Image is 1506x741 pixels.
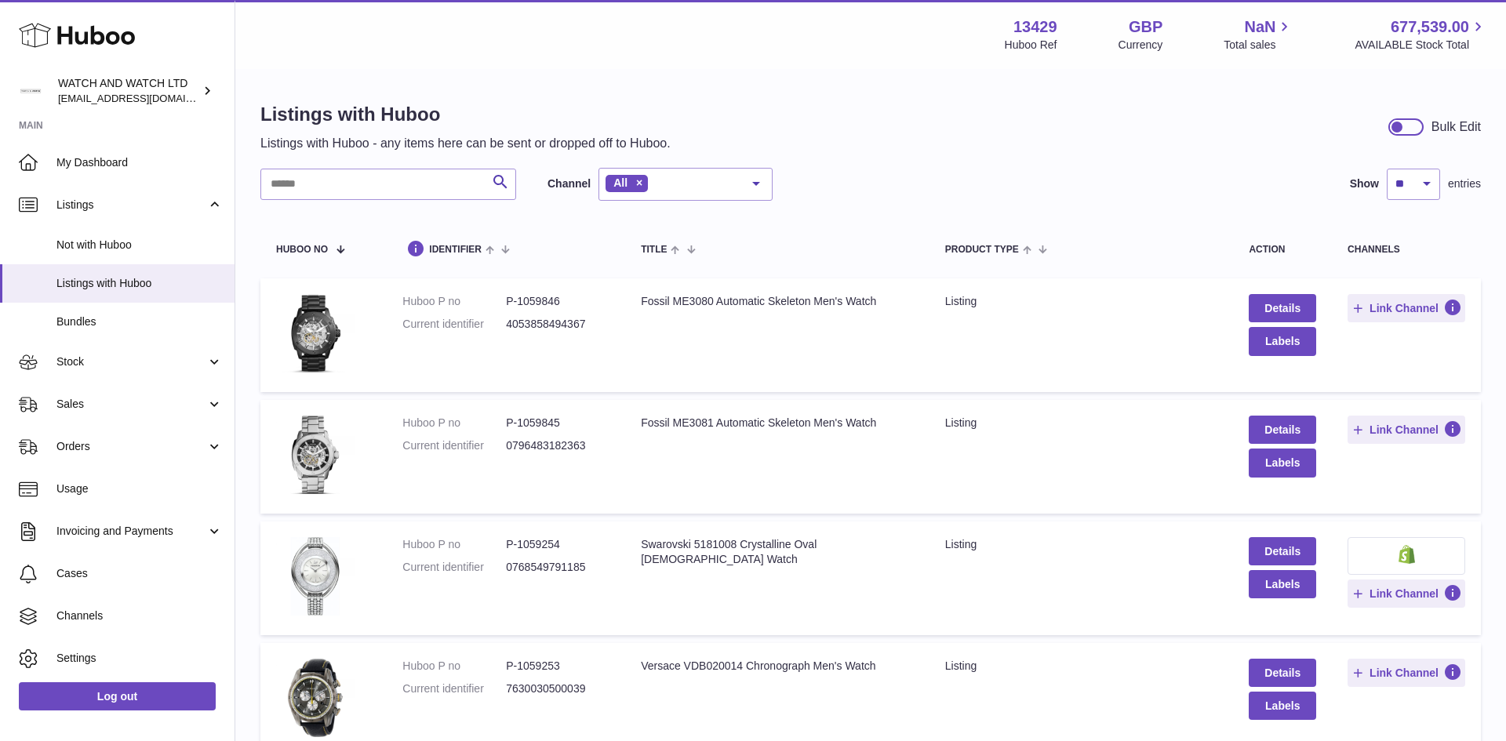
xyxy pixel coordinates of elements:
div: Bulk Edit [1431,118,1481,136]
span: Link Channel [1370,301,1439,315]
dd: P-1059846 [506,294,609,309]
button: Labels [1249,570,1316,598]
div: Versace VDB020014 Chronograph Men's Watch [641,659,914,674]
dt: Current identifier [402,681,506,696]
span: Usage [56,481,223,496]
button: Link Channel [1348,659,1465,687]
dt: Current identifier [402,317,506,332]
span: Bundles [56,314,223,329]
label: Channel [547,176,591,191]
div: Currency [1119,38,1163,53]
a: Details [1249,416,1316,444]
span: My Dashboard [56,155,223,170]
span: Not with Huboo [56,238,223,252]
a: 677,539.00 AVAILABLE Stock Total [1355,16,1487,53]
strong: GBP [1129,16,1162,38]
dt: Current identifier [402,438,506,453]
span: entries [1448,176,1481,191]
span: Total sales [1224,38,1293,53]
img: Versace VDB020014 Chronograph Men's Watch [276,659,355,737]
strong: 13429 [1013,16,1057,38]
img: Swarovski 5181008 Crystalline Oval Ladies Watch [276,537,355,616]
div: WATCH AND WATCH LTD [58,76,199,106]
span: AVAILABLE Stock Total [1355,38,1487,53]
img: Fossil ME3081 Automatic Skeleton Men's Watch [276,416,355,494]
dd: 7630030500039 [506,681,609,696]
div: Fossil ME3080 Automatic Skeleton Men's Watch [641,294,914,309]
dt: Huboo P no [402,294,506,309]
div: action [1249,245,1316,255]
div: Swarovski 5181008 Crystalline Oval [DEMOGRAPHIC_DATA] Watch [641,537,914,567]
span: identifier [429,245,482,255]
span: Listings [56,198,206,212]
h1: Listings with Huboo [260,102,671,127]
button: Link Channel [1348,294,1465,322]
span: Link Channel [1370,423,1439,437]
span: Huboo no [276,245,328,255]
span: Stock [56,354,206,369]
dd: P-1059254 [506,537,609,552]
img: Fossil ME3080 Automatic Skeleton Men's Watch [276,294,355,372]
span: Settings [56,651,223,666]
dt: Huboo P no [402,416,506,430]
dt: Current identifier [402,560,506,575]
div: listing [945,416,1218,430]
div: channels [1348,245,1465,255]
span: Sales [56,397,206,412]
a: Log out [19,682,216,710]
button: Link Channel [1348,579,1465,608]
span: NaN [1244,16,1275,38]
div: listing [945,294,1218,309]
dd: P-1059253 [506,659,609,674]
button: Link Channel [1348,416,1465,444]
span: Link Channel [1370,666,1439,680]
a: NaN Total sales [1224,16,1293,53]
span: Product Type [945,245,1019,255]
p: Listings with Huboo - any items here can be sent or dropped off to Huboo. [260,135,671,152]
img: internalAdmin-13429@internal.huboo.com [19,79,42,103]
a: Details [1249,537,1316,565]
span: title [641,245,667,255]
label: Show [1350,176,1379,191]
div: listing [945,659,1218,674]
dd: 0796483182363 [506,438,609,453]
div: Huboo Ref [1005,38,1057,53]
span: [EMAIL_ADDRESS][DOMAIN_NAME] [58,92,231,104]
button: Labels [1249,449,1316,477]
a: Details [1249,659,1316,687]
span: Channels [56,608,223,623]
img: shopify-small.png [1399,545,1415,564]
button: Labels [1249,692,1316,720]
dt: Huboo P no [402,537,506,552]
span: Link Channel [1370,587,1439,601]
div: listing [945,537,1218,552]
span: Cases [56,566,223,581]
a: Details [1249,294,1316,322]
span: 677,539.00 [1391,16,1469,38]
button: Labels [1249,327,1316,355]
span: All [613,176,627,189]
span: Orders [56,439,206,454]
span: Invoicing and Payments [56,524,206,539]
dd: P-1059845 [506,416,609,430]
dt: Huboo P no [402,659,506,674]
span: Listings with Huboo [56,276,223,291]
dd: 4053858494367 [506,317,609,332]
div: Fossil ME3081 Automatic Skeleton Men's Watch [641,416,914,430]
dd: 0768549791185 [506,560,609,575]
